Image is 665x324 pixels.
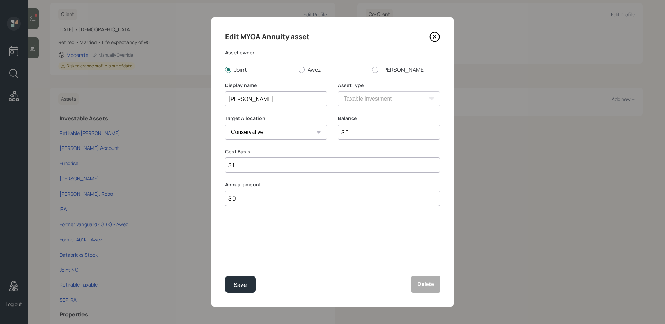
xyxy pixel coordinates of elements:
label: Joint [225,66,293,74]
label: Annual amount [225,181,440,188]
label: Display name [225,82,327,89]
label: [PERSON_NAME] [372,66,440,74]
h4: Edit MYGA Annuity asset [225,31,310,42]
label: Asset owner [225,49,440,56]
button: Delete [411,276,440,293]
label: Balance [338,115,440,122]
div: Save [234,280,247,290]
label: Target Allocation [225,115,327,122]
label: Cost Basis [225,148,440,155]
button: Save [225,276,256,293]
label: Awez [299,66,366,74]
label: Asset Type [338,82,440,89]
